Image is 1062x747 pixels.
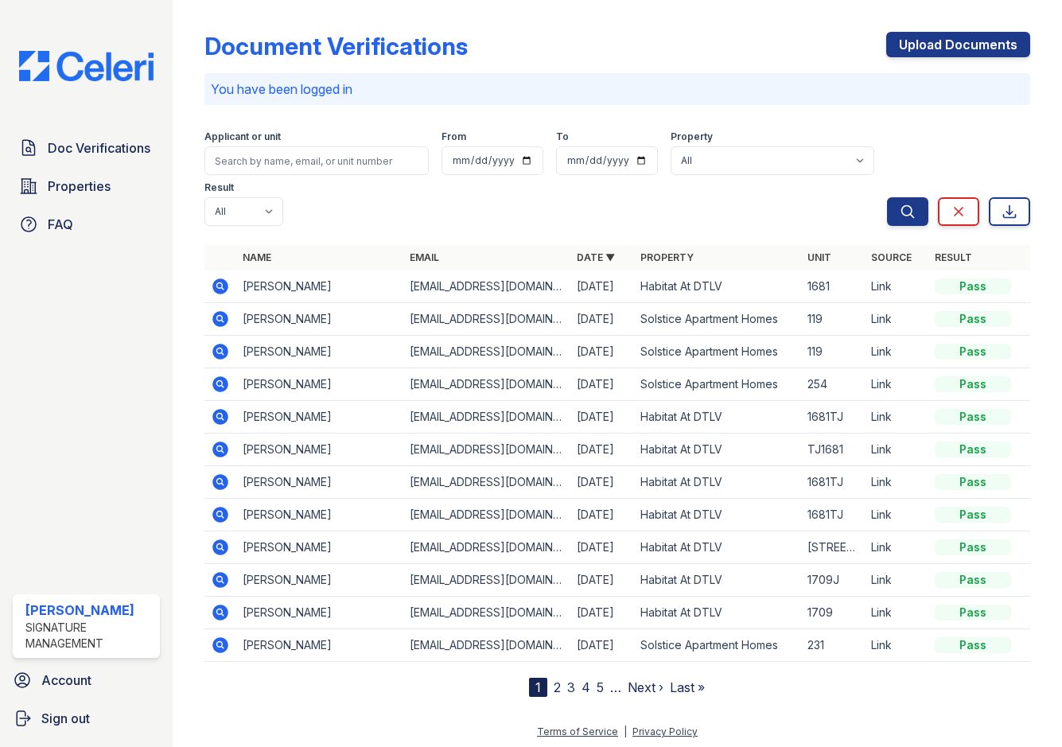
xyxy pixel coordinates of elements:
td: [PERSON_NAME] [236,303,403,336]
td: [EMAIL_ADDRESS][DOMAIN_NAME] [403,401,570,434]
td: Habitat At DTLV [634,434,801,466]
label: Property [671,130,713,143]
a: Privacy Policy [632,726,698,737]
td: Link [865,499,928,531]
td: [DATE] [570,434,634,466]
span: Sign out [41,709,90,728]
td: [DATE] [570,336,634,368]
a: Last » [670,679,705,695]
td: [DATE] [570,466,634,499]
td: Link [865,564,928,597]
td: [PERSON_NAME] [236,336,403,368]
td: 1681TJ [801,401,865,434]
div: Pass [935,278,1011,294]
td: [PERSON_NAME] [236,629,403,662]
td: [EMAIL_ADDRESS][DOMAIN_NAME] [403,466,570,499]
td: Solstice Apartment Homes [634,336,801,368]
td: [PERSON_NAME] [236,434,403,466]
p: You have been logged in [211,80,1024,99]
td: [PERSON_NAME] [236,531,403,564]
td: [PERSON_NAME] [236,401,403,434]
td: [EMAIL_ADDRESS][DOMAIN_NAME] [403,336,570,368]
td: [PERSON_NAME] [236,499,403,531]
td: [DATE] [570,499,634,531]
td: Solstice Apartment Homes [634,303,801,336]
td: [PERSON_NAME] [236,597,403,629]
td: [EMAIL_ADDRESS][DOMAIN_NAME] [403,629,570,662]
span: … [610,678,621,697]
td: [DATE] [570,629,634,662]
td: [DATE] [570,368,634,401]
div: Pass [935,605,1011,621]
a: Source [871,251,912,263]
td: [EMAIL_ADDRESS][DOMAIN_NAME] [403,303,570,336]
div: Pass [935,409,1011,425]
a: Date ▼ [577,251,615,263]
div: Pass [935,539,1011,555]
td: Habitat At DTLV [634,564,801,597]
td: [EMAIL_ADDRESS][DOMAIN_NAME] [403,270,570,303]
td: 119 [801,336,865,368]
td: [EMAIL_ADDRESS][DOMAIN_NAME] [403,434,570,466]
a: Properties [13,170,160,202]
td: Link [865,336,928,368]
td: Link [865,401,928,434]
a: Result [935,251,972,263]
div: Pass [935,311,1011,327]
td: Link [865,434,928,466]
div: Pass [935,474,1011,490]
a: Next › [628,679,663,695]
td: [DATE] [570,270,634,303]
td: Habitat At DTLV [634,499,801,531]
a: 3 [567,679,575,695]
td: [PERSON_NAME] [236,368,403,401]
td: Link [865,466,928,499]
td: [DATE] [570,597,634,629]
td: Habitat At DTLV [634,401,801,434]
label: From [442,130,466,143]
div: 1 [529,678,547,697]
td: 1709 [801,597,865,629]
td: Link [865,303,928,336]
td: [EMAIL_ADDRESS][DOMAIN_NAME] [403,368,570,401]
a: Property [640,251,694,263]
div: Pass [935,637,1011,653]
td: [DATE] [570,564,634,597]
td: [PERSON_NAME] [236,564,403,597]
div: Pass [935,572,1011,588]
a: Unit [807,251,831,263]
td: 231 [801,629,865,662]
a: 5 [597,679,604,695]
a: Email [410,251,439,263]
img: CE_Logo_Blue-a8612792a0a2168367f1c8372b55b34899dd931a85d93a1a3d3e32e68fde9ad4.png [6,51,166,81]
td: Link [865,531,928,564]
div: Pass [935,344,1011,360]
td: Habitat At DTLV [634,466,801,499]
a: Terms of Service [537,726,618,737]
a: Doc Verifications [13,132,160,164]
td: [DATE] [570,531,634,564]
td: [PERSON_NAME] [236,270,403,303]
label: Result [204,181,234,194]
td: [PERSON_NAME] [236,466,403,499]
a: 4 [582,679,590,695]
div: Pass [935,376,1011,392]
td: [EMAIL_ADDRESS][DOMAIN_NAME] [403,499,570,531]
div: [PERSON_NAME] [25,601,154,620]
label: To [556,130,569,143]
a: FAQ [13,208,160,240]
div: Document Verifications [204,32,468,60]
td: Link [865,270,928,303]
td: [STREET_ADDRESS][PERSON_NAME] [801,531,865,564]
td: 1681TJ [801,466,865,499]
div: | [624,726,627,737]
td: Link [865,597,928,629]
td: [DATE] [570,303,634,336]
td: Habitat At DTLV [634,270,801,303]
td: [DATE] [570,401,634,434]
a: Upload Documents [886,32,1030,57]
td: Habitat At DTLV [634,531,801,564]
a: Sign out [6,702,166,734]
div: Pass [935,442,1011,457]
